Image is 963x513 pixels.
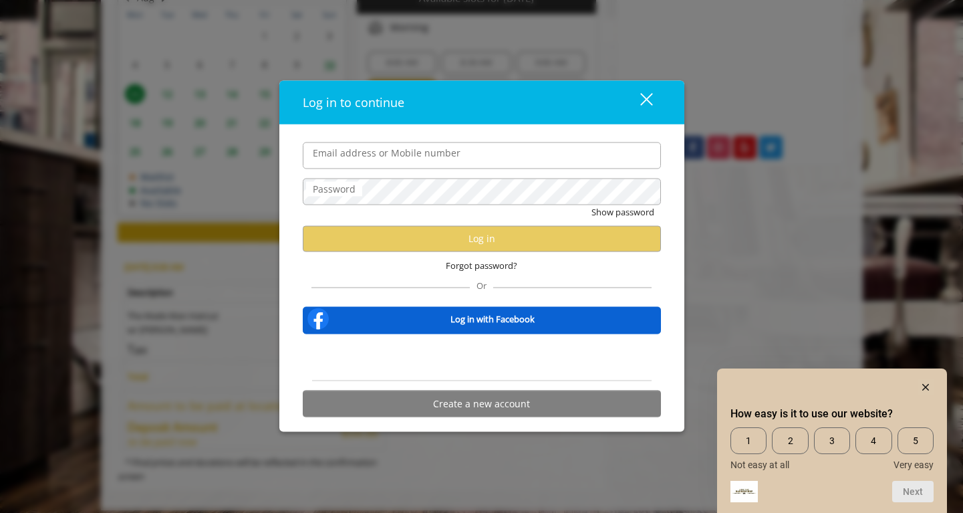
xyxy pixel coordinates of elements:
[303,178,661,205] input: Password
[772,427,808,454] span: 2
[893,459,934,470] span: Very easy
[303,142,661,169] input: Email address or Mobile number
[303,391,661,417] button: Create a new account
[730,427,934,470] div: How easy is it to use our website? Select an option from 1 to 5, with 1 being Not easy at all and...
[892,481,934,502] button: Next question
[625,92,652,112] div: close dialog
[898,427,934,454] span: 5
[591,205,654,219] button: Show password
[615,88,661,116] button: close dialog
[730,379,934,502] div: How easy is it to use our website? Select an option from 1 to 5, with 1 being Not easy at all and...
[303,94,404,110] span: Log in to continue
[303,225,661,251] button: Log in
[446,258,517,272] span: Forgot password?
[730,406,934,422] h2: How easy is it to use our website? Select an option from 1 to 5, with 1 being Not easy at all and...
[730,427,767,454] span: 1
[730,459,789,470] span: Not easy at all
[855,427,891,454] span: 4
[416,343,547,373] div: 使用 Google 账号登录。在新标签页中打开
[470,280,493,292] span: Or
[410,343,554,373] iframe: “使用 Google 账号登录”按钮
[306,181,362,196] label: Password
[450,312,535,326] b: Log in with Facebook
[306,145,467,160] label: Email address or Mobile number
[305,306,331,332] img: facebook-logo
[918,379,934,395] button: Hide survey
[814,427,850,454] span: 3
